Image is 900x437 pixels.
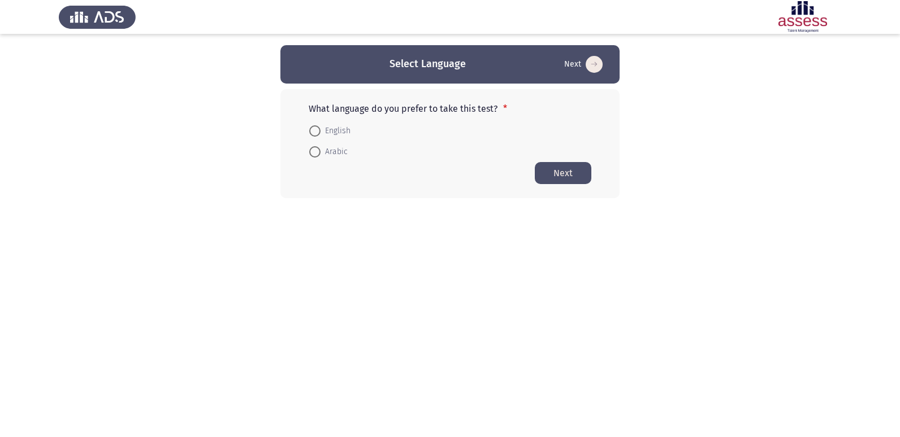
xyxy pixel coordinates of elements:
[321,124,351,138] span: English
[561,55,606,73] button: Start assessment
[535,162,591,184] button: Start assessment
[309,103,591,114] p: What language do you prefer to take this test?
[321,145,348,159] span: Arabic
[764,1,841,33] img: Assessment logo of ASSESS Employability - EBI
[390,57,466,71] h3: Select Language
[59,1,136,33] img: Assess Talent Management logo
